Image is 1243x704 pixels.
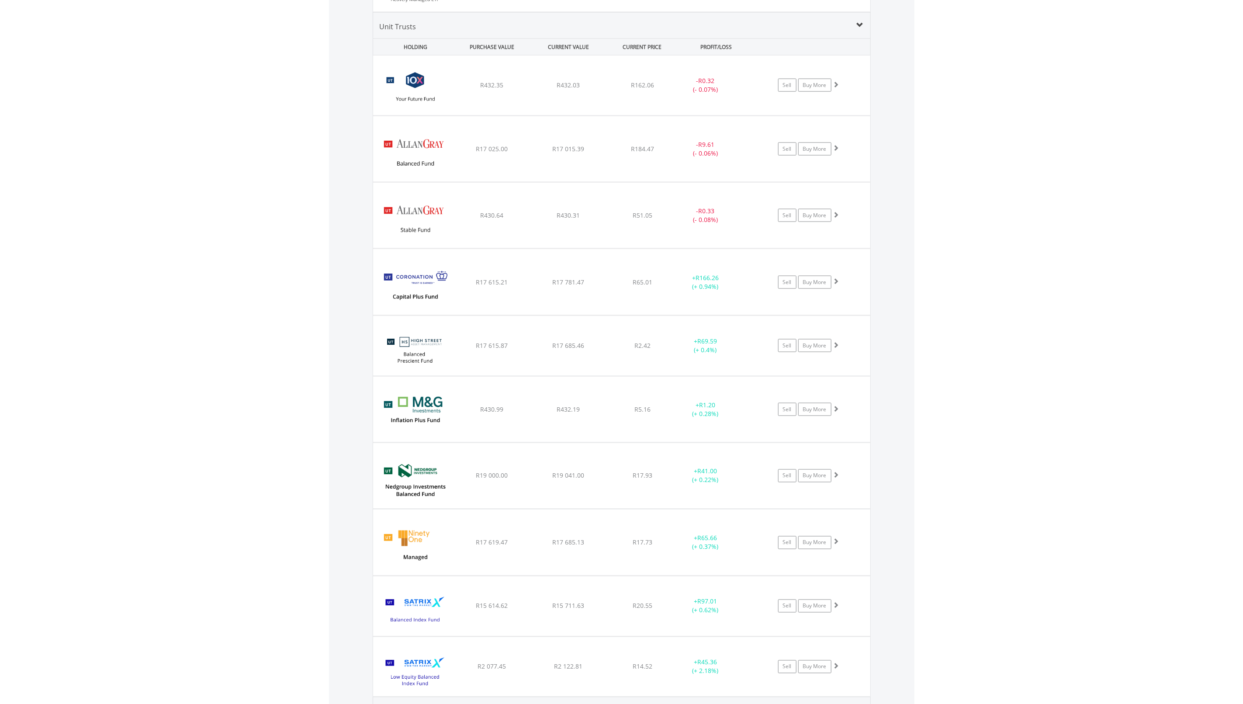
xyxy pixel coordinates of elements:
[673,140,739,158] div: - (- 0.06%)
[697,337,717,345] span: R69.59
[607,39,677,55] div: CURRENT PRICE
[673,597,739,615] div: + (+ 0.62%)
[778,403,796,416] a: Sell
[673,76,739,94] div: - (- 0.07%)
[699,207,715,215] span: R0.33
[377,66,453,113] img: UT.ZA.10XHA.png
[374,39,453,55] div: HOLDING
[552,538,584,547] span: R17 685.13
[798,142,831,156] a: Buy More
[455,39,530,55] div: PURCHASE VALUE
[552,145,584,153] span: R17 015.39
[633,211,652,219] span: R51.05
[633,602,652,610] span: R20.55
[476,278,508,286] span: R17 615.21
[778,469,796,482] a: Sell
[697,467,717,475] span: R41.00
[552,341,584,350] span: R17 685.46
[552,278,584,286] span: R17 781.47
[557,405,580,413] span: R432.19
[673,534,739,551] div: + (+ 0.37%)
[673,337,739,354] div: + (+ 0.4%)
[480,211,503,219] span: R430.64
[476,472,508,480] span: R19 000.00
[557,81,580,89] span: R432.03
[679,39,754,55] div: PROFIT/LOSS
[377,127,453,180] img: UT.ZA.AGBC.png
[798,660,831,673] a: Buy More
[631,145,654,153] span: R184.47
[377,194,453,246] img: UT.ZA.AGSC.png
[531,39,606,55] div: CURRENT VALUE
[557,211,580,219] span: R430.31
[798,600,831,613] a: Buy More
[699,401,715,409] span: R1.20
[778,600,796,613] a: Sell
[697,534,717,542] span: R65.66
[634,405,651,413] span: R5.16
[633,472,652,480] span: R17.93
[673,401,739,418] div: + (+ 0.28%)
[480,405,503,413] span: R430.99
[778,142,796,156] a: Sell
[476,538,508,547] span: R17 619.47
[699,76,715,85] span: R0.32
[798,403,831,416] a: Buy More
[377,454,453,506] img: UT.ZA.TMBFG.png
[673,207,739,224] div: - (- 0.08%)
[798,469,831,482] a: Buy More
[478,662,506,671] span: R2 077.45
[778,536,796,549] a: Sell
[697,597,717,606] span: R97.01
[699,140,715,149] span: R9.61
[778,339,796,352] a: Sell
[633,538,652,547] span: R17.73
[778,276,796,289] a: Sell
[476,341,508,350] span: R17 615.87
[377,260,453,312] img: UT.ZA.CCPB5.png
[476,602,508,610] span: R15 614.62
[377,648,453,695] img: UT.ZA.SLEA1.png
[696,274,719,282] span: R166.26
[673,274,739,291] div: + (+ 0.94%)
[377,520,453,573] img: UT.ZA.MTBTE.png
[798,209,831,222] a: Buy More
[778,209,796,222] a: Sell
[673,467,739,485] div: + (+ 0.22%)
[673,658,739,676] div: + (+ 2.18%)
[633,278,652,286] span: R65.01
[778,660,796,673] a: Sell
[552,472,584,480] span: R19 041.00
[631,81,654,89] span: R162.06
[554,662,582,671] span: R2 122.81
[377,587,453,634] img: UT.ZA.SATBI.png
[377,388,453,440] img: UT.ZA.PRCB.png
[634,341,651,350] span: R2.42
[476,145,508,153] span: R17 025.00
[778,79,796,92] a: Sell
[697,658,717,666] span: R45.36
[380,22,416,31] span: Unit Trusts
[798,276,831,289] a: Buy More
[798,536,831,549] a: Buy More
[377,327,453,374] img: UT.ZA.HISHA1.png
[480,81,503,89] span: R432.35
[552,602,584,610] span: R15 711.63
[798,79,831,92] a: Buy More
[633,662,652,671] span: R14.52
[798,339,831,352] a: Buy More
